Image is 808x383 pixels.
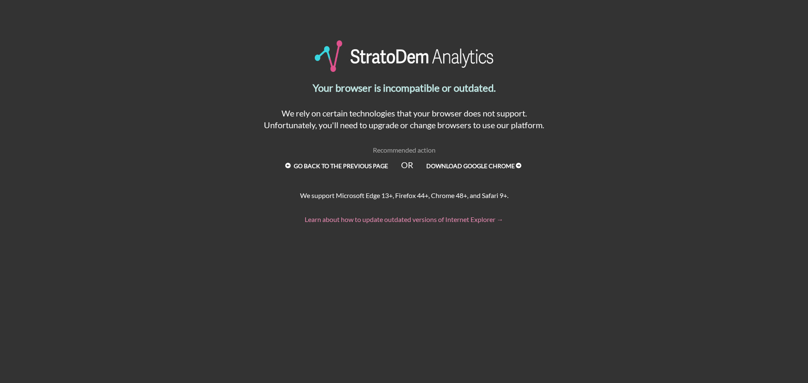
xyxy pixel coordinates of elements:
a: Download Google Chrome [414,159,536,173]
a: Go back to the previous page [273,159,401,173]
strong: Go back to the previous page [294,162,388,169]
span: Recommended action [373,146,436,154]
a: Learn about how to update outdated versions of Internet Explorer → [305,215,503,223]
img: StratoDem Analytics [315,40,494,72]
span: We support Microsoft Edge 13+, Firefox 44+, Chrome 48+, and Safari 9+. [300,191,508,199]
strong: Your browser is incompatible or outdated. [313,82,496,94]
strong: Download Google Chrome [426,162,515,169]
